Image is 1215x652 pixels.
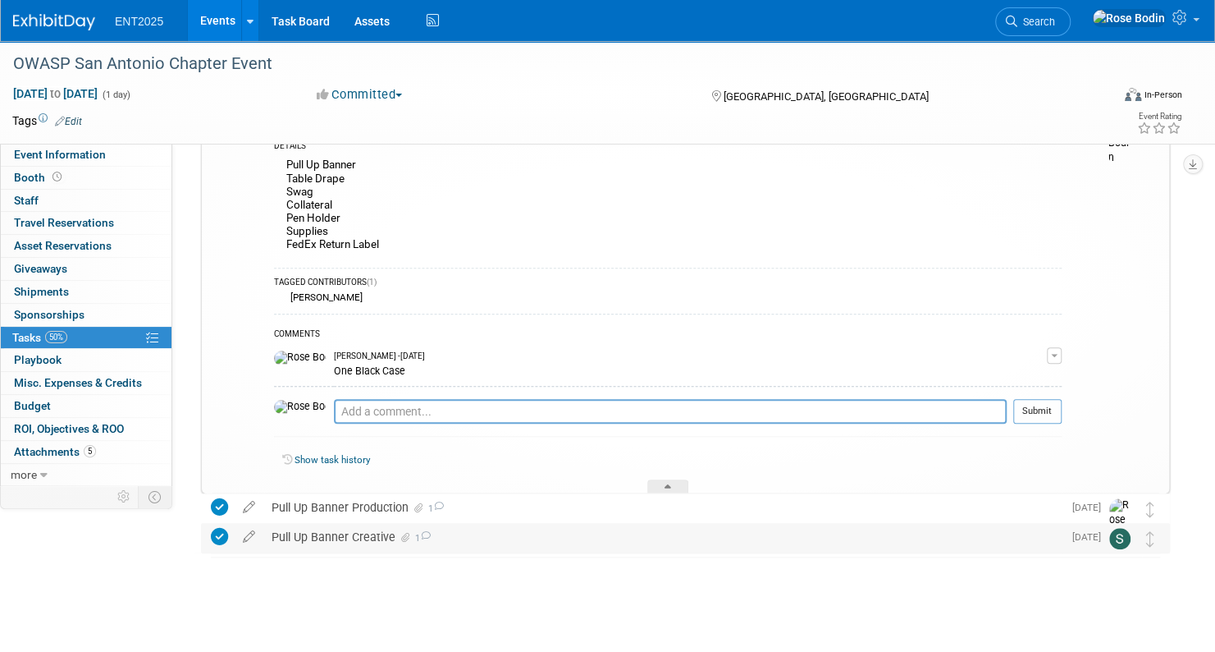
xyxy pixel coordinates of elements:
div: Event Format [1007,85,1182,110]
a: Sponsorships [1,304,171,326]
span: 1 [413,533,431,544]
a: Shipments [1,281,171,303]
td: Personalize Event Tab Strip [110,486,139,507]
a: Edit [55,116,82,127]
div: In-Person [1144,89,1182,101]
span: ROI, Objectives & ROO [14,422,124,435]
div: Pull Up Banner Creative [263,523,1062,551]
span: [DATE] [DATE] [12,86,98,101]
div: One Black Case [334,362,1047,378]
span: Budget [14,399,51,412]
a: Asset Reservations [1,235,171,257]
span: Tasks [12,331,67,344]
a: Attachments5 [1,441,171,463]
span: Shipments [14,285,69,298]
img: Rose Bodin [274,400,326,415]
span: Booth not reserved yet [49,171,65,183]
span: ENT2025 [115,15,163,28]
a: edit [235,530,263,544]
span: [DATE] [1072,531,1109,543]
div: Pull Up Banner Production [263,494,1062,521]
div: COMMENTS [274,327,1062,344]
div: TAGGED CONTRIBUTORS [274,277,1062,291]
img: Rose Bodin [1109,498,1134,557]
i: Move task [1146,531,1154,547]
span: Playbook [14,353,62,366]
span: to [48,87,63,100]
span: Travel Reservations [14,216,114,229]
a: Giveaways [1,258,171,280]
span: Misc. Expenses & Credits [14,376,142,389]
a: Staff [1,190,171,212]
span: Asset Reservations [14,239,112,252]
div: DETAILS [274,140,1062,154]
a: Event Information [1,144,171,166]
div: OWASP San Antonio Chapter Event [7,49,1083,79]
span: (1 day) [101,90,130,100]
span: 5 [84,445,96,457]
a: Travel Reservations [1,212,171,234]
img: Stephanie Silva [1109,528,1130,549]
div: [PERSON_NAME] [286,292,363,303]
a: more [1,464,171,486]
a: Booth [1,167,171,189]
a: edit [235,500,263,515]
span: Staff [14,194,39,207]
a: Playbook [1,349,171,371]
span: [DATE] [1072,502,1109,513]
div: Event Rating [1137,112,1181,121]
span: 50% [45,331,67,343]
img: Rose Bodin [274,351,326,365]
button: Submit [1013,399,1062,424]
a: Show task history [295,454,370,466]
span: Booth [14,171,65,184]
span: Search [1017,16,1055,28]
td: Toggle Event Tabs [139,486,172,507]
span: Sponsorships [14,308,85,321]
a: Misc. Expenses & Credits [1,372,171,394]
a: ROI, Objectives & ROO [1,418,171,440]
img: ExhibitDay [13,14,95,30]
span: 1 [426,503,444,514]
i: Move task [1146,502,1154,517]
img: Format-Inperson.png [1125,88,1141,101]
span: more [11,468,37,481]
a: Search [995,7,1071,36]
span: [GEOGRAPHIC_DATA], [GEOGRAPHIC_DATA] [723,90,928,103]
a: Tasks50% [1,327,171,349]
span: (1) [367,278,377,287]
span: Attachments [14,445,96,458]
img: Rose Bodin [1092,9,1166,27]
button: Committed [311,86,409,103]
a: Budget [1,395,171,417]
span: [PERSON_NAME] - [DATE] [334,351,425,362]
td: Tags [12,112,82,129]
div: Pull Up Banner Table Drape Swag Collateral Pen Holder Supplies FedEx Return Label [274,154,1062,259]
span: Event Information [14,148,106,161]
span: Giveaways [14,262,67,275]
